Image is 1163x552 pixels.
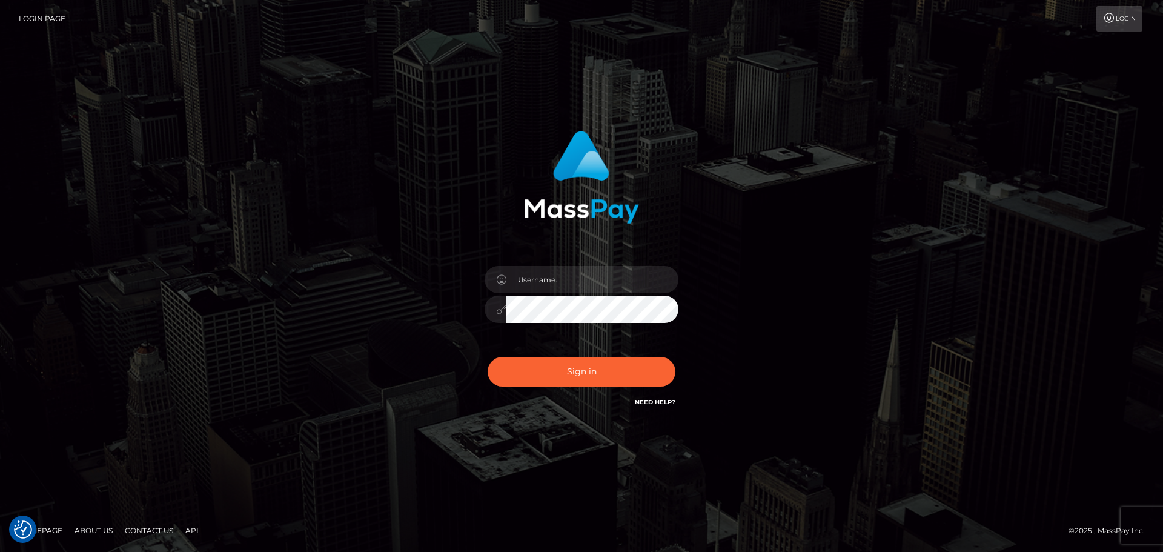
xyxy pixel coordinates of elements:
[506,266,678,293] input: Username...
[635,398,675,406] a: Need Help?
[1096,6,1142,32] a: Login
[13,521,67,540] a: Homepage
[488,357,675,387] button: Sign in
[14,520,32,539] button: Consent Preferences
[70,521,118,540] a: About Us
[524,131,639,224] img: MassPay Login
[120,521,178,540] a: Contact Us
[181,521,204,540] a: API
[14,520,32,539] img: Revisit consent button
[1069,524,1154,537] div: © 2025 , MassPay Inc.
[19,6,65,32] a: Login Page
